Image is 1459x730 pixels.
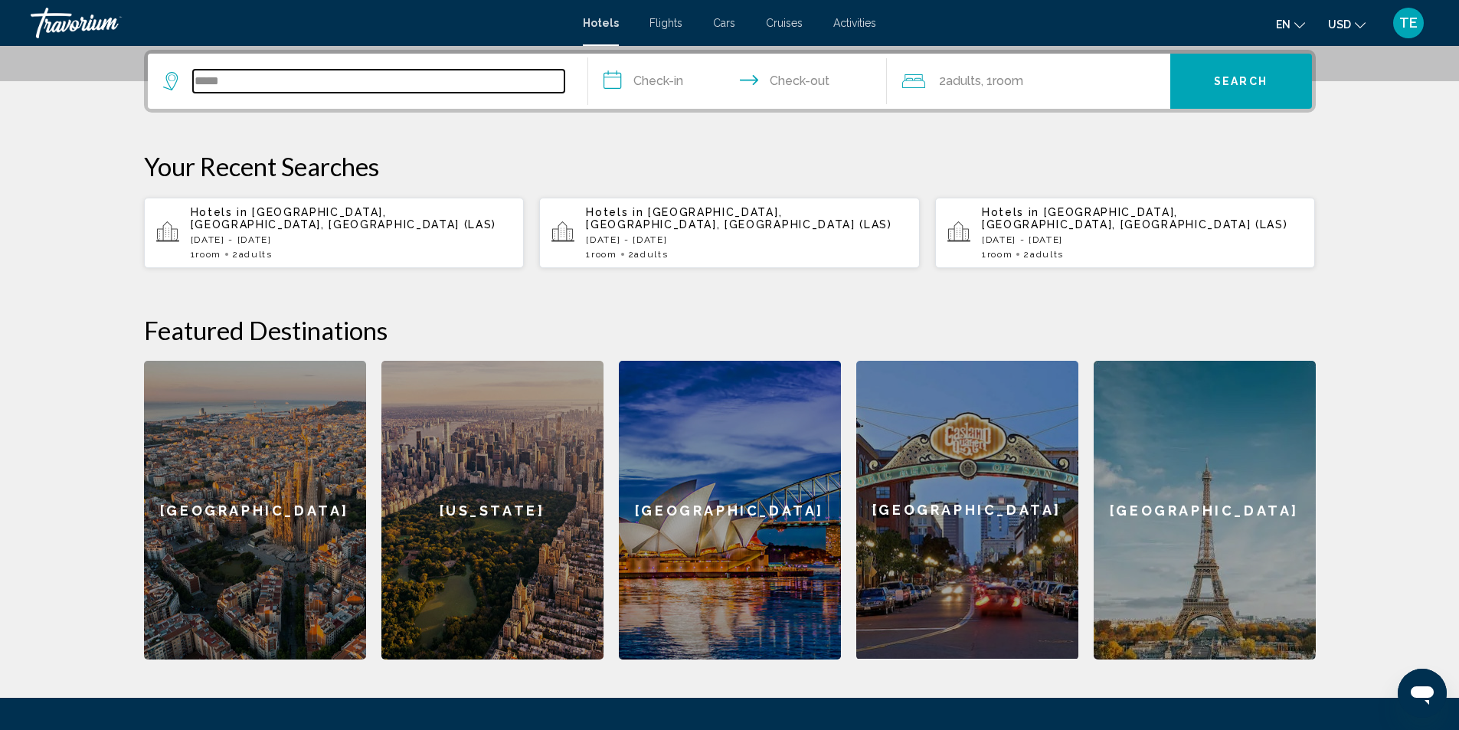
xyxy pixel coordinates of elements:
[982,206,1288,231] span: [GEOGRAPHIC_DATA], [GEOGRAPHIC_DATA], [GEOGRAPHIC_DATA] (LAS)
[946,74,981,88] span: Adults
[144,197,525,269] button: Hotels in [GEOGRAPHIC_DATA], [GEOGRAPHIC_DATA], [GEOGRAPHIC_DATA] (LAS)[DATE] - [DATE]1Room2Adults
[634,249,668,260] span: Adults
[939,70,981,92] span: 2
[588,54,887,109] button: Check in and out dates
[993,74,1023,88] span: Room
[628,249,669,260] span: 2
[1023,249,1064,260] span: 2
[1214,76,1268,88] span: Search
[144,361,366,660] a: [GEOGRAPHIC_DATA]
[887,54,1170,109] button: Travelers: 2 adults, 0 children
[1276,18,1291,31] span: en
[982,234,1304,245] p: [DATE] - [DATE]
[766,17,803,29] a: Cruises
[1389,7,1428,39] button: User Menu
[935,197,1316,269] button: Hotels in [GEOGRAPHIC_DATA], [GEOGRAPHIC_DATA], [GEOGRAPHIC_DATA] (LAS)[DATE] - [DATE]1Room2Adults
[539,197,920,269] button: Hotels in [GEOGRAPHIC_DATA], [GEOGRAPHIC_DATA], [GEOGRAPHIC_DATA] (LAS)[DATE] - [DATE]1Room2Adults
[144,151,1316,182] p: Your Recent Searches
[191,234,512,245] p: [DATE] - [DATE]
[649,17,682,29] a: Flights
[1276,13,1305,35] button: Change language
[191,206,248,218] span: Hotels in
[1030,249,1064,260] span: Adults
[1398,669,1447,718] iframe: Button to launch messaging window
[591,249,617,260] span: Room
[833,17,876,29] a: Activities
[981,70,1023,92] span: , 1
[1328,13,1366,35] button: Change currency
[191,206,497,231] span: [GEOGRAPHIC_DATA], [GEOGRAPHIC_DATA], [GEOGRAPHIC_DATA] (LAS)
[195,249,221,260] span: Room
[239,249,273,260] span: Adults
[586,206,643,218] span: Hotels in
[191,249,221,260] span: 1
[144,315,1316,345] h2: Featured Destinations
[583,17,619,29] a: Hotels
[713,17,735,29] a: Cars
[856,361,1078,660] a: [GEOGRAPHIC_DATA]
[1094,361,1316,660] a: [GEOGRAPHIC_DATA]
[982,206,1039,218] span: Hotels in
[586,249,617,260] span: 1
[619,361,841,660] a: [GEOGRAPHIC_DATA]
[31,8,568,38] a: Travorium
[1170,54,1312,109] button: Search
[586,206,892,231] span: [GEOGRAPHIC_DATA], [GEOGRAPHIC_DATA], [GEOGRAPHIC_DATA] (LAS)
[982,249,1012,260] span: 1
[232,249,273,260] span: 2
[586,234,908,245] p: [DATE] - [DATE]
[381,361,604,660] a: [US_STATE]
[148,54,1312,109] div: Search widget
[1328,18,1351,31] span: USD
[987,249,1013,260] span: Room
[1399,15,1418,31] span: TE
